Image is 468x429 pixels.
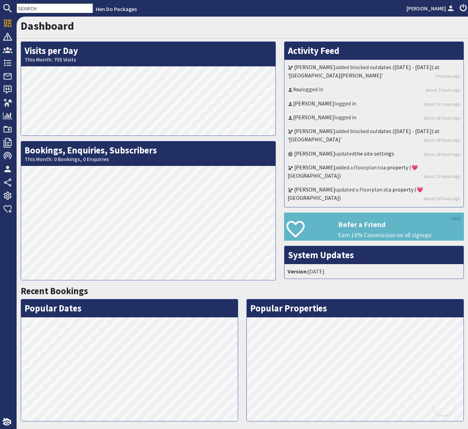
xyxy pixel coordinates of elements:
[17,3,93,13] input: SEARCH
[423,137,460,143] a: about 18 hours ago
[21,299,238,317] h2: Popular Dates
[286,84,462,97] li: logged in
[286,62,462,84] li: added blocked out
[284,213,464,241] a: Refer a Friend Earn 10% Commission on all signups
[286,98,462,112] li: logged in
[288,268,308,275] strong: Version:
[423,195,460,202] a: about 19 hours ago
[25,156,272,162] small: This Month: 0 Bookings, 0 Enquiries
[406,4,456,12] a: [PERSON_NAME]
[21,285,88,297] a: Recent Bookings
[288,249,354,261] a: System Updates
[286,266,462,277] li: [DATE]
[21,141,275,166] h2: Bookings, Enquiries, Subscribers
[355,150,394,157] a: the site settings
[423,173,460,180] a: about 19 hours ago
[294,64,335,71] a: [PERSON_NAME]
[293,114,334,121] a: [PERSON_NAME]
[451,215,461,223] a: HIDE
[293,100,334,107] a: [PERSON_NAME]
[3,418,11,426] img: staytech_i_w-64f4e8e9ee0a9c174fd5317b4b171b261742d2d393467e5bdba4413f4f884c10.svg
[288,45,339,56] a: Activity Feed
[288,164,418,179] a: a property (💗 [GEOGRAPHIC_DATA])
[286,184,462,205] li: updated a floorplan at
[338,220,464,229] h3: Refer a Friend
[25,56,272,63] small: This Month: 755 Visits
[286,112,462,125] li: logged in
[434,73,460,80] a: 7 minutes ago
[96,6,137,12] a: Hen Do Packages
[423,115,460,121] a: about 18 hours ago
[286,162,462,184] li: added a floorplan to
[433,394,454,415] iframe: Toggle Customer Support
[338,231,464,240] p: Earn 10% Commission on all signups
[286,125,462,148] li: added blocked out
[423,101,460,108] a: about 14 hours ago
[294,186,335,193] a: [PERSON_NAME]
[247,299,464,317] h2: Popular Properties
[294,150,335,157] a: [PERSON_NAME]
[294,164,335,171] a: [PERSON_NAME]
[286,148,462,162] li: updated
[21,42,275,66] h2: Visits per Day
[294,128,335,134] a: [PERSON_NAME]
[425,87,460,93] a: about 2 hours ago
[293,86,301,93] a: You
[423,151,460,158] a: about 18 hours ago
[21,19,74,33] a: Dashboard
